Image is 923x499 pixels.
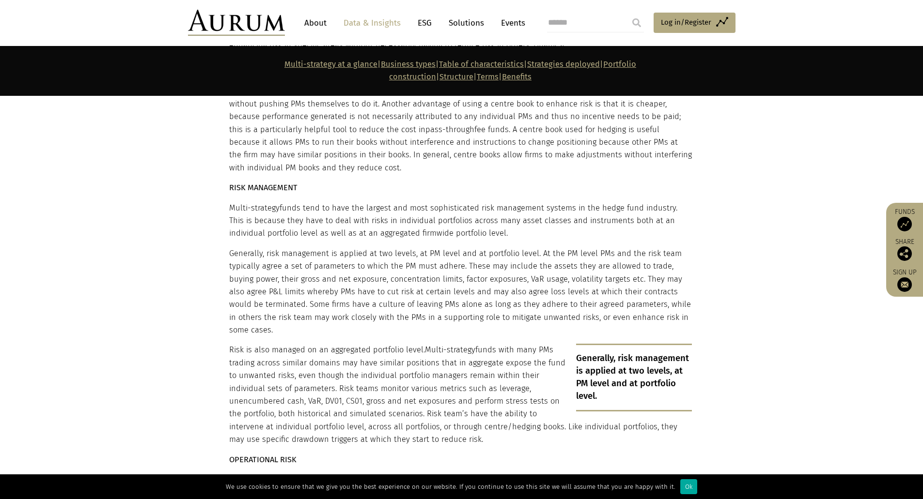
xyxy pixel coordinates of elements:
[680,479,697,494] div: Ok
[661,16,711,28] span: Log in/Register
[627,13,646,32] input: Submit
[527,60,600,69] a: Strategies deployed
[229,473,692,499] p: While this primer is focused on the investment case for hedge funds, there is also an important o...
[229,203,280,212] span: Multi-strategy
[188,10,285,36] img: Aurum
[897,217,912,231] img: Access Funds
[891,268,918,292] a: Sign up
[284,60,636,81] strong: | | | | | |
[381,60,436,69] a: Business types
[339,14,406,32] a: Data & Insights
[897,246,912,261] img: Share this post
[229,85,692,174] p: Replication books have the advantage that they can be used to very quickly enhance or reduce risk...
[891,208,918,231] a: Funds
[229,247,692,337] p: Generally, risk management is applied at two levels, at PM level and at portfolio level. At the P...
[439,60,524,69] a: Table of characteristics
[425,125,474,134] span: pass-through
[499,72,502,81] strong: |
[439,72,473,81] a: Structure
[284,60,377,69] a: Multi-strategy at a glance
[496,14,525,32] a: Events
[229,202,692,240] p: funds tend to have the largest and most sophisticated risk management systems in the hedge fund i...
[229,344,692,446] p: Risk is also managed on an aggregated portfolio level. funds with many PMs trading across similar...
[477,72,499,81] a: Terms
[897,277,912,292] img: Sign up to our newsletter
[425,345,475,354] span: Multi-strategy
[229,183,297,192] strong: RISK MANAGEMENT
[299,14,331,32] a: About
[576,344,692,411] p: Generally, risk management is applied at two levels, at PM level and at portfolio level.
[229,455,297,464] strong: OPERATIONAL RISK
[502,72,532,81] a: Benefits
[444,14,489,32] a: Solutions
[891,239,918,261] div: Share
[413,14,437,32] a: ESG
[654,13,735,33] a: Log in/Register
